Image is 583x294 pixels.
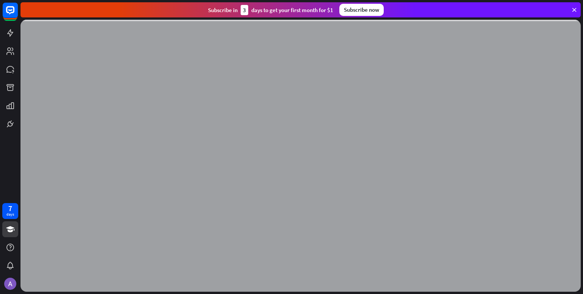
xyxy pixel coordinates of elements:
div: Subscribe now [339,4,384,16]
div: Subscribe in days to get your first month for $1 [208,5,333,15]
div: 7 [8,205,12,212]
div: 3 [241,5,248,15]
a: 7 days [2,203,18,219]
div: days [6,212,14,217]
